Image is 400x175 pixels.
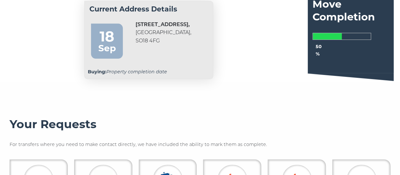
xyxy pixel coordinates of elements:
[136,20,191,45] address: [GEOGRAPHIC_DATA], SO18 4FG
[94,25,120,41] div: 18
[88,69,167,75] em: Property completion date
[136,20,191,45] a: [STREET_ADDRESS],[GEOGRAPHIC_DATA],SO18 4FG
[89,4,208,14] h4: Current Address Details
[10,141,390,148] p: For transfers where you need to make contact directly, we have included the ability to mark them ...
[136,21,190,27] strong: [STREET_ADDRESS],
[88,69,106,75] strong: Buying:
[94,41,120,55] div: Sep
[316,44,322,57] strong: 50 %
[85,17,129,65] a: 18 Sep
[10,117,390,131] h3: Your Requests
